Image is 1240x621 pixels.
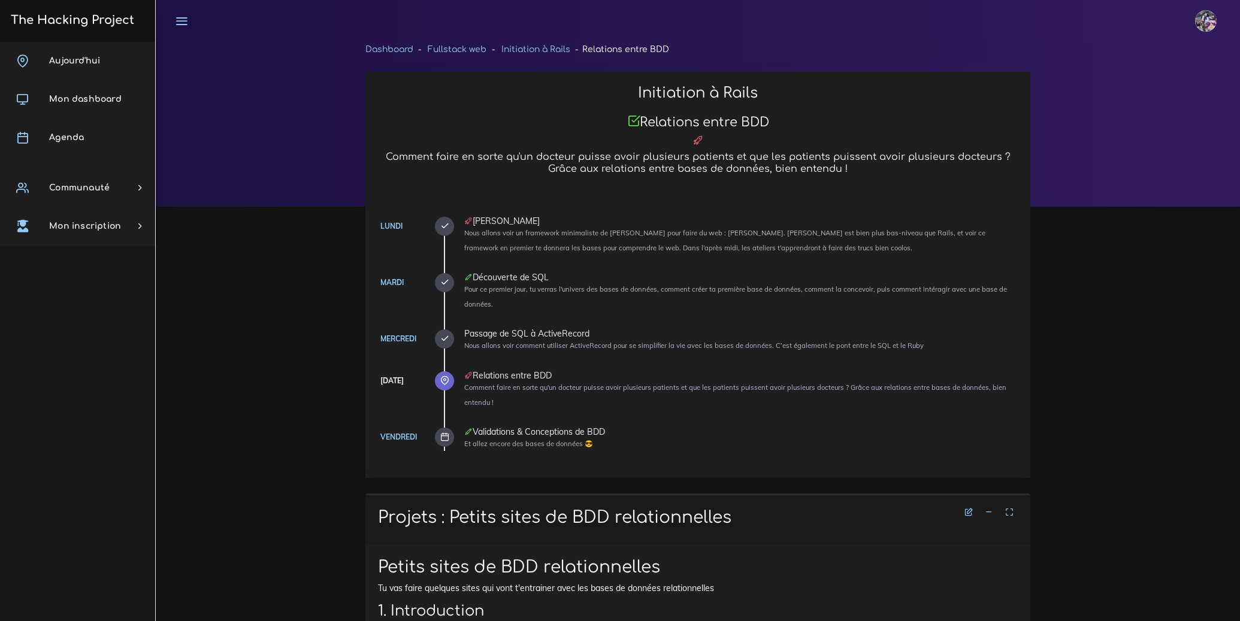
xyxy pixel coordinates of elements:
[378,508,1018,528] h1: Projets : Petits sites de BDD relationnelles
[464,371,1018,380] div: Relations entre BDD
[49,222,121,231] span: Mon inscription
[49,183,110,192] span: Communauté
[464,440,593,448] small: Et allez encore des bases de données 😎
[1195,10,1217,32] img: eg54bupqcshyolnhdacp.jpg
[49,133,84,142] span: Agenda
[570,42,669,57] li: Relations entre BDD
[428,45,486,54] a: Fullstack web
[380,222,403,231] a: Lundi
[378,114,1018,130] h3: Relations entre BDD
[464,341,924,350] small: Nous allons voir comment utiliser ActiveRecord pour se simplifier la vie avec les bases de donnée...
[380,278,404,287] a: Mardi
[49,56,100,65] span: Aujourd'hui
[365,45,413,54] a: Dashboard
[49,95,122,104] span: Mon dashboard
[380,334,416,343] a: Mercredi
[7,14,134,27] h3: The Hacking Project
[464,273,1018,281] div: Découverte de SQL
[464,383,1006,407] small: Comment faire en sorte qu'un docteur puisse avoir plusieurs patients et que les patients puissent...
[464,217,1018,225] div: [PERSON_NAME]
[378,84,1018,102] h2: Initiation à Rails
[464,229,985,252] small: Nous allons voir un framework minimaliste de [PERSON_NAME] pour faire du web : [PERSON_NAME]. [PE...
[378,152,1018,174] h5: Comment faire en sorte qu'un docteur puisse avoir plusieurs patients et que les patients puissent...
[464,285,1007,308] small: Pour ce premier jour, tu verras l'univers des bases de données, comment créer ta première base de...
[501,45,570,54] a: Initiation à Rails
[378,582,1018,594] p: Tu vas faire quelques sites qui vont t'entrainer avec les bases de données relationnelles
[378,558,1018,578] h1: Petits sites de BDD relationnelles
[464,329,1018,338] div: Passage de SQL à ActiveRecord
[380,432,417,441] a: Vendredi
[380,374,404,387] div: [DATE]
[378,602,1018,620] h2: 1. Introduction
[464,428,1018,436] div: Validations & Conceptions de BDD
